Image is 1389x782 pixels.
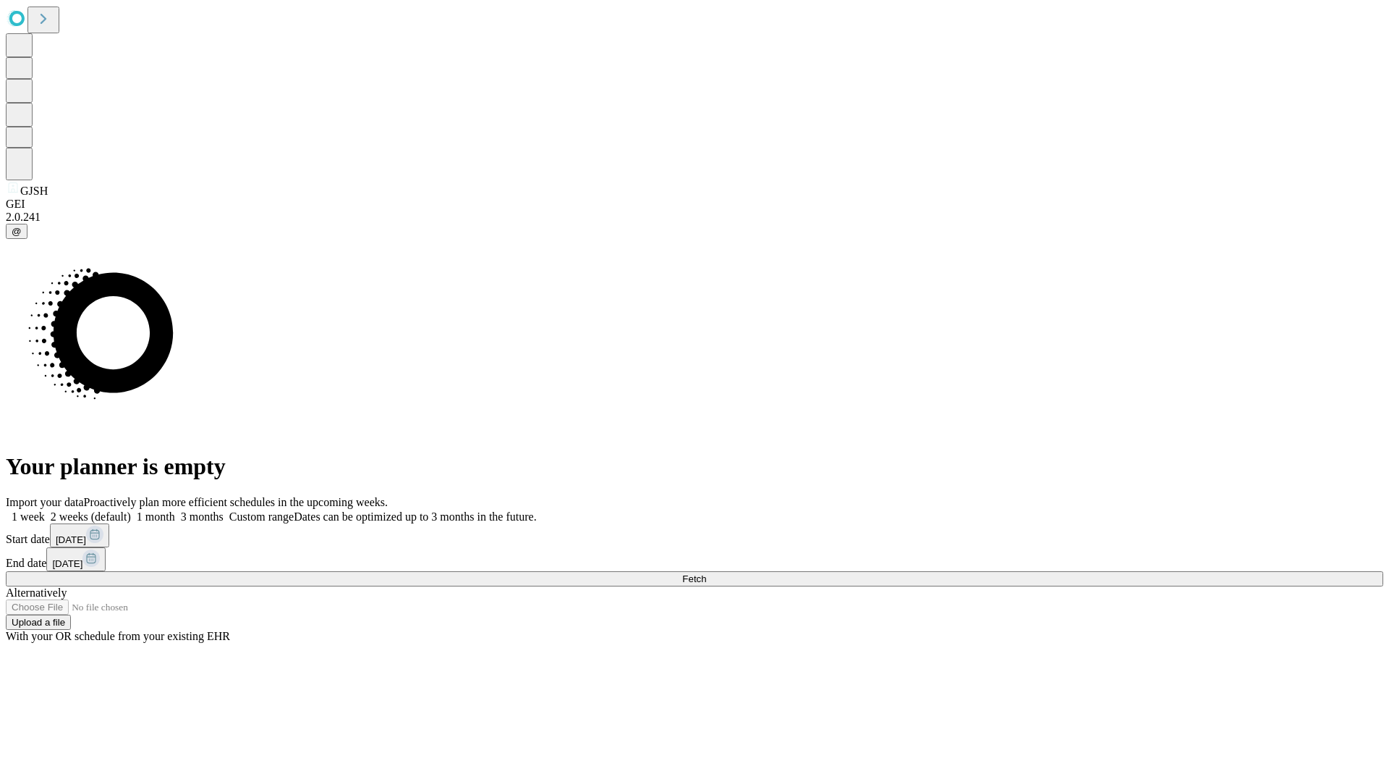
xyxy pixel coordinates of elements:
span: With your OR schedule from your existing EHR [6,630,230,642]
span: Proactively plan more efficient schedules in the upcoming weeks. [84,496,388,508]
div: End date [6,547,1383,571]
div: GEI [6,198,1383,211]
h1: Your planner is empty [6,453,1383,480]
button: [DATE] [46,547,106,571]
div: 2.0.241 [6,211,1383,224]
button: Fetch [6,571,1383,586]
div: Start date [6,524,1383,547]
span: Alternatively [6,586,67,599]
button: [DATE] [50,524,109,547]
span: Custom range [229,510,294,523]
span: [DATE] [52,558,82,569]
span: 2 weeks (default) [51,510,131,523]
span: Fetch [682,573,706,584]
span: 3 months [181,510,224,523]
button: @ [6,224,27,239]
button: Upload a file [6,615,71,630]
span: Dates can be optimized up to 3 months in the future. [294,510,536,523]
span: GJSH [20,185,48,197]
span: 1 week [12,510,45,523]
span: @ [12,226,22,237]
span: 1 month [137,510,175,523]
span: Import your data [6,496,84,508]
span: [DATE] [56,534,86,545]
